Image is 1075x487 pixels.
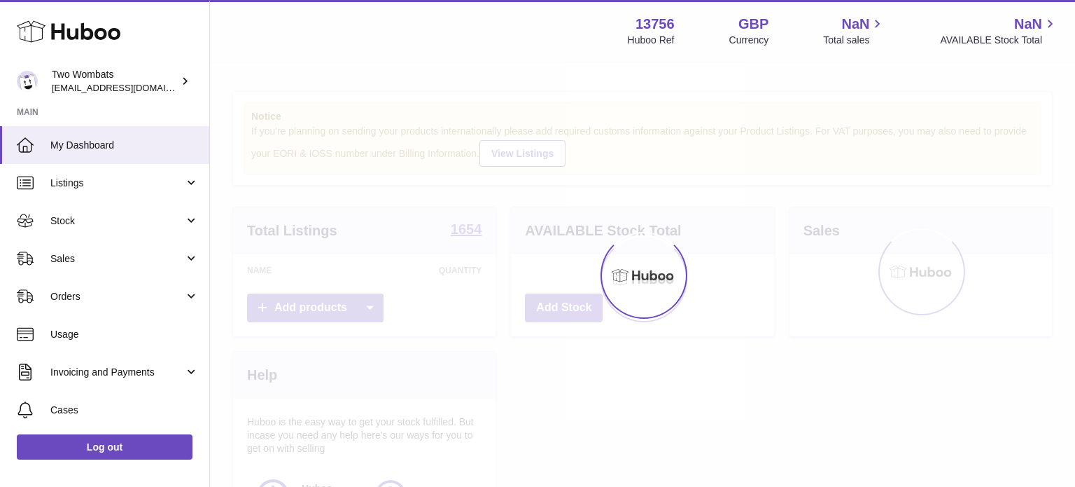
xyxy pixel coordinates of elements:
span: My Dashboard [50,139,199,152]
span: Sales [50,252,184,266]
img: internalAdmin-13756@internal.huboo.com [17,71,38,92]
span: NaN [1014,15,1042,34]
strong: 13756 [635,15,675,34]
span: NaN [841,15,869,34]
span: Total sales [823,34,885,47]
span: Stock [50,214,184,228]
a: NaN Total sales [823,15,885,47]
div: Two Wombats [52,68,178,95]
a: Log out [17,434,192,460]
div: Currency [729,34,769,47]
span: AVAILABLE Stock Total [940,34,1058,47]
strong: GBP [738,15,768,34]
a: NaN AVAILABLE Stock Total [940,15,1058,47]
span: Listings [50,177,184,190]
span: Orders [50,290,184,303]
span: [EMAIL_ADDRESS][DOMAIN_NAME] [52,82,206,93]
span: Cases [50,404,199,417]
span: Invoicing and Payments [50,366,184,379]
span: Usage [50,328,199,341]
div: Huboo Ref [628,34,675,47]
